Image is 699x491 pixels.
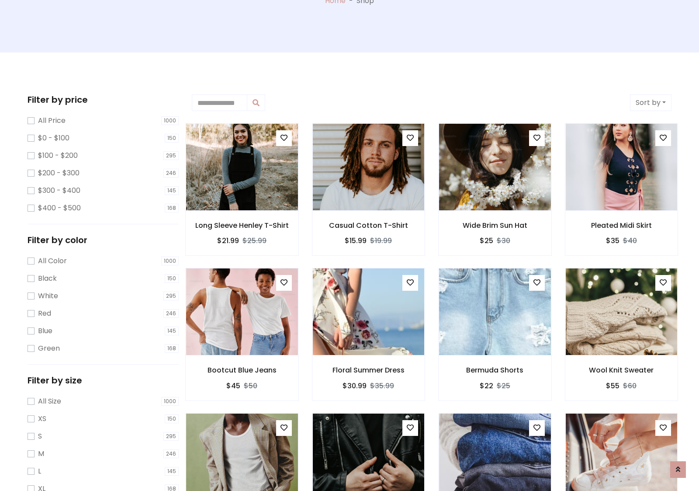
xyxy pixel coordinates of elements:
[38,185,80,196] label: $300 - $400
[38,343,60,354] label: Green
[38,396,61,407] label: All Size
[38,273,57,284] label: Black
[163,432,179,441] span: 295
[38,326,52,336] label: Blue
[186,221,298,230] h6: Long Sleeve Henley T-Shirt
[343,382,367,390] h6: $30.99
[497,236,510,246] del: $30
[161,257,179,265] span: 1000
[606,237,619,245] h6: $35
[38,133,69,143] label: $0 - $100
[439,221,551,230] h6: Wide Brim Sun Hat
[165,467,179,476] span: 145
[38,431,42,442] label: S
[480,382,493,390] h6: $22
[439,366,551,374] h6: Bermuda Shorts
[38,150,78,161] label: $100 - $200
[565,366,678,374] h6: Wool Knit Sweater
[242,236,266,246] del: $25.99
[38,466,41,477] label: L
[163,169,179,178] span: 246
[226,382,240,390] h6: $45
[163,309,179,318] span: 246
[623,381,637,391] del: $60
[165,414,179,423] span: 150
[28,94,179,105] h5: Filter by price
[165,186,179,195] span: 145
[165,327,179,335] span: 145
[244,381,257,391] del: $50
[163,449,179,458] span: 246
[217,237,239,245] h6: $21.99
[370,381,394,391] del: $35.99
[565,221,678,230] h6: Pleated Midi Skirt
[38,256,67,266] label: All Color
[38,203,81,213] label: $400 - $500
[370,236,392,246] del: $19.99
[38,291,58,301] label: White
[312,221,425,230] h6: Casual Cotton T-Shirt
[345,237,367,245] h6: $15.99
[165,344,179,353] span: 168
[165,204,179,212] span: 168
[630,94,671,111] button: Sort by
[38,115,66,126] label: All Price
[161,116,179,125] span: 1000
[186,366,298,374] h6: Bootcut Blue Jeans
[38,168,80,178] label: $200 - $300
[163,151,179,160] span: 295
[38,414,46,424] label: XS
[165,274,179,283] span: 150
[28,375,179,386] h5: Filter by size
[163,292,179,300] span: 295
[38,308,51,319] label: Red
[480,237,493,245] h6: $25
[38,449,44,459] label: M
[623,236,637,246] del: $40
[161,397,179,406] span: 1000
[28,235,179,245] h5: Filter by color
[312,366,425,374] h6: Floral Summer Dress
[606,382,619,390] h6: $55
[497,381,510,391] del: $25
[165,134,179,143] span: 150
